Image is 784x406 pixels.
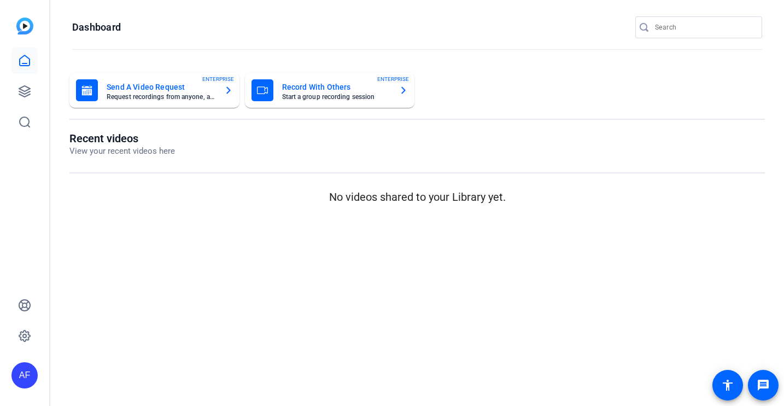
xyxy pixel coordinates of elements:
div: AF [11,362,38,388]
mat-icon: accessibility [721,379,734,392]
button: Record With OthersStart a group recording sessionENTERPRISE [245,73,415,108]
h1: Dashboard [72,21,121,34]
mat-icon: message [757,379,770,392]
span: ENTERPRISE [377,75,409,83]
mat-card-subtitle: Request recordings from anyone, anywhere [107,94,215,100]
h1: Recent videos [69,132,175,145]
button: Send A Video RequestRequest recordings from anyone, anywhereENTERPRISE [69,73,239,108]
mat-card-title: Record With Others [282,80,391,94]
span: ENTERPRISE [202,75,234,83]
mat-card-title: Send A Video Request [107,80,215,94]
p: View your recent videos here [69,145,175,158]
p: No videos shared to your Library yet. [69,189,765,205]
img: blue-gradient.svg [16,18,33,34]
input: Search [655,21,753,34]
mat-card-subtitle: Start a group recording session [282,94,391,100]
